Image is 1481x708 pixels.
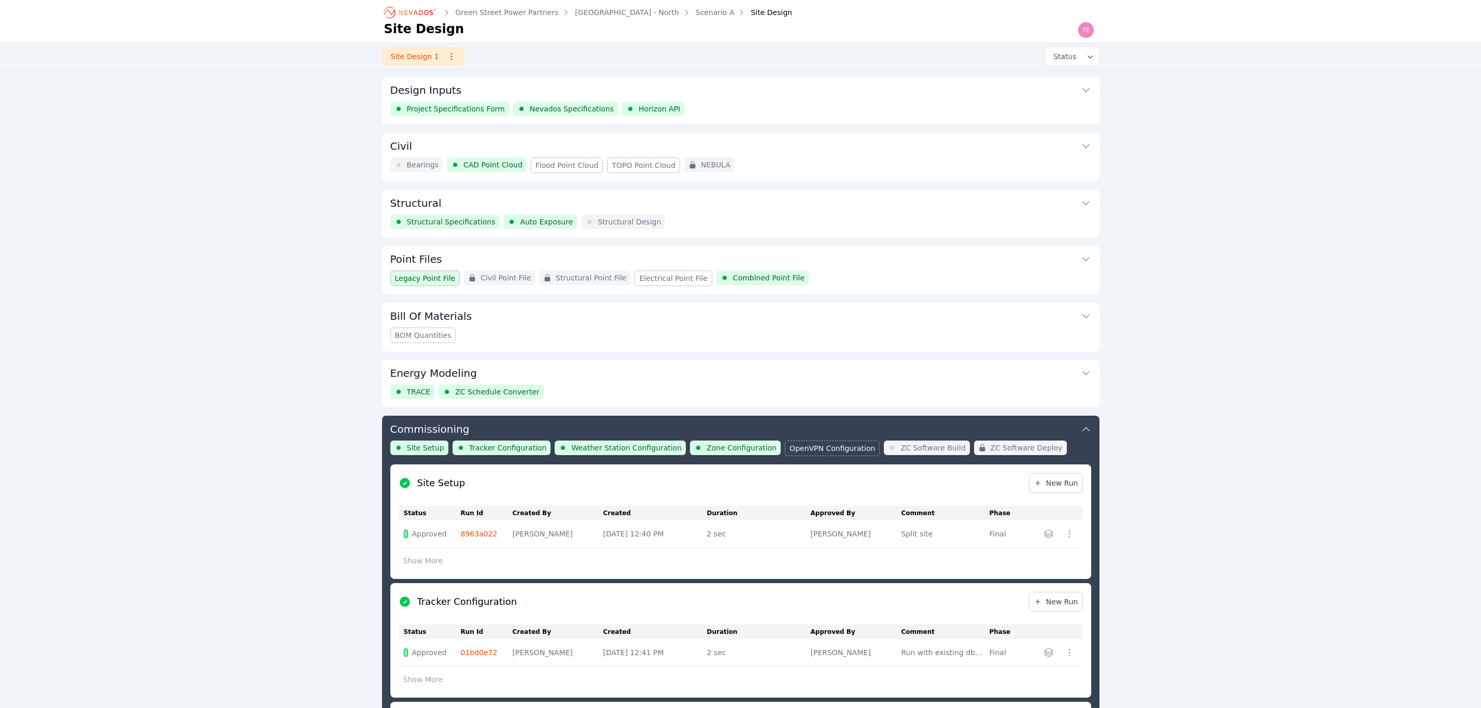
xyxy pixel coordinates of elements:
div: Design InputsProject Specifications FormNevados SpecificationsHorizon API [382,77,1099,124]
span: ZC Schedule Converter [455,387,539,397]
th: Comment [901,506,990,520]
th: Phase [990,625,1021,639]
span: New Run [1034,478,1078,488]
td: [DATE] 12:40 PM [603,520,707,548]
h3: Bill Of Materials [390,309,472,323]
div: Split site [901,529,984,539]
span: Weather Station Configuration [571,443,682,453]
td: [PERSON_NAME] [513,520,603,548]
span: Structural Specifications [407,217,496,227]
h3: Design Inputs [390,83,462,97]
h3: Commissioning [390,422,470,436]
th: Comment [901,625,990,639]
span: Flood Point Cloud [535,160,599,171]
a: 01bd0e72 [461,648,498,657]
div: Run with existing db values; contains rotation limits [901,647,984,658]
span: Status [1049,51,1077,62]
div: 2 sec [707,529,806,539]
th: Run Id [461,625,513,639]
span: OpenVPN Configuration [789,443,875,454]
h3: Point Files [390,252,442,266]
a: New Run [1029,473,1083,493]
span: Legacy Point File [395,273,456,284]
a: New Run [1029,592,1083,612]
button: Energy Modeling [390,360,1091,385]
a: [GEOGRAPHIC_DATA] - North [575,7,679,18]
th: Duration [707,625,811,639]
th: Duration [707,506,811,520]
span: Bearings [407,160,439,170]
span: ZC Software Deploy [991,443,1063,453]
td: [PERSON_NAME] [811,520,901,548]
span: Approved [412,647,447,658]
th: Created [603,625,707,639]
th: Created By [513,506,603,520]
a: 8963a022 [461,530,498,538]
th: Approved By [811,506,901,520]
button: Bill Of Materials [390,303,1091,328]
th: Approved By [811,625,901,639]
span: Auto Exposure [520,217,573,227]
div: Point FilesLegacy Point FileCivil Point FileStructural Point FileElectrical Point FileCombined Po... [382,246,1099,294]
div: Final [990,529,1016,539]
h2: Site Setup [417,476,466,490]
span: Tracker Configuration [469,443,547,453]
button: Structural [390,190,1091,215]
div: StructuralStructural SpecificationsAuto ExposureStructural Design [382,190,1099,237]
th: Created [603,506,707,520]
h1: Site Design [384,21,464,37]
button: Design Inputs [390,77,1091,102]
span: TRACE [407,387,431,397]
span: Approved [412,529,447,539]
th: Status [399,625,461,639]
a: Scenario A [696,7,735,18]
span: Structural Point File [556,273,626,283]
a: Site Design 1 [382,47,464,66]
span: ZC Software Build [900,443,965,453]
button: Commissioning [390,416,1091,441]
span: New Run [1034,597,1078,607]
div: Energy ModelingTRACEZC Schedule Converter [382,360,1099,407]
div: CivilBearingsCAD Point CloudFlood Point CloudTOPO Point CloudNEBULA [382,133,1099,181]
th: Run Id [461,506,513,520]
td: [PERSON_NAME] [811,639,901,667]
nav: Breadcrumb [384,4,793,21]
th: Status [399,506,461,520]
span: Structural Design [598,217,661,227]
span: Civil Point File [481,273,531,283]
span: NEBULA [701,160,730,170]
span: Zone Configuration [707,443,777,453]
h3: Civil [390,139,412,153]
a: Green Street Power Partners [456,7,559,18]
h2: Tracker Configuration [417,594,517,609]
span: TOPO Point Cloud [612,160,675,171]
span: Site Setup [407,443,444,453]
button: Show More [399,670,448,689]
div: Site Design [736,7,792,18]
span: Combined Point File [733,273,805,283]
span: Project Specifications Form [407,104,505,114]
button: Show More [399,551,448,571]
img: Ted Elliott [1078,22,1094,38]
span: Electrical Point File [639,273,707,284]
span: CAD Point Cloud [463,160,523,170]
td: [PERSON_NAME] [513,639,603,667]
span: Nevados Specifications [530,104,614,114]
th: Phase [990,506,1021,520]
th: Created By [513,625,603,639]
span: Horizon API [639,104,680,114]
td: [DATE] 12:41 PM [603,639,707,667]
div: Final [990,647,1016,658]
span: BOM Quantities [395,330,452,341]
div: Bill Of MaterialsBOM Quantities [382,303,1099,351]
div: 2 sec [707,647,806,658]
button: Point Files [390,246,1091,271]
h3: Structural [390,196,442,210]
h3: Energy Modeling [390,366,477,380]
button: Status [1045,47,1099,66]
button: Civil [390,133,1091,158]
